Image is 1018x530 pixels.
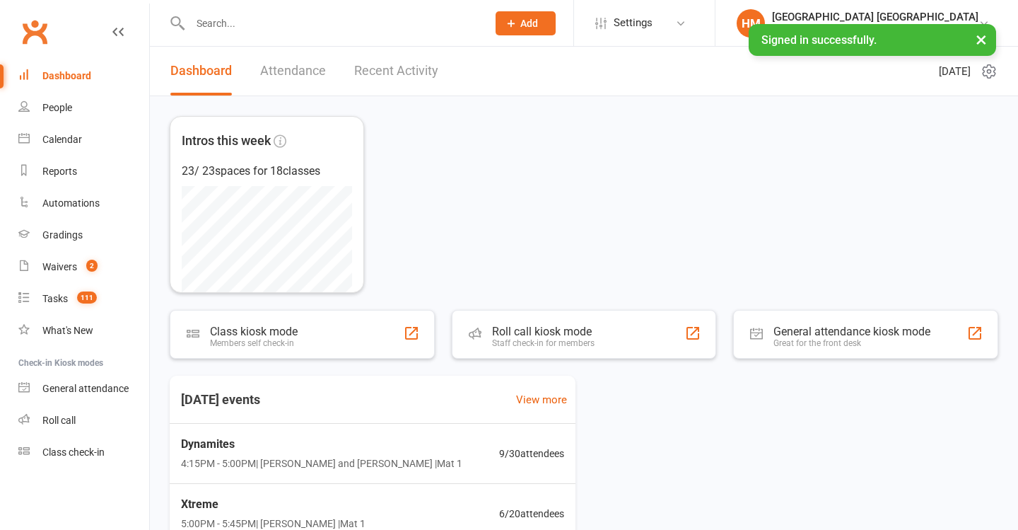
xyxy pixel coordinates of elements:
span: 111 [77,292,97,304]
div: Automations [42,197,100,209]
div: People [42,102,72,113]
a: Dashboard [170,47,232,96]
a: Clubworx [17,14,52,50]
span: [DATE] [939,63,971,80]
a: Class kiosk mode [18,437,149,468]
span: 4:15PM - 5:00PM | [PERSON_NAME] and [PERSON_NAME] | Mat 1 [181,456,462,471]
span: 6 / 20 attendees [499,506,564,522]
button: Add [496,11,556,35]
a: Recent Activity [354,47,438,96]
div: HM [737,9,765,38]
span: Add [520,18,538,29]
div: General attendance kiosk mode [773,325,930,338]
a: What's New [18,315,149,347]
a: General attendance kiosk mode [18,373,149,405]
a: Gradings [18,219,149,251]
div: Class kiosk mode [210,325,298,338]
a: Automations [18,188,149,219]
div: What's New [42,325,93,336]
div: [GEOGRAPHIC_DATA] [GEOGRAPHIC_DATA] [772,11,978,23]
a: Dashboard [18,60,149,92]
span: 2 [86,260,98,272]
span: Intros this week [182,131,271,151]
div: Roll call kiosk mode [492,325,595,338]
input: Search... [186,13,477,33]
a: Reports [18,156,149,188]
div: Class check-in [42,447,105,458]
div: General attendance [42,383,129,394]
a: People [18,92,149,124]
div: Great for the front desk [773,338,930,348]
div: Tasks [42,293,68,304]
button: × [969,24,994,54]
div: Gradings [42,229,83,241]
div: Waivers [42,261,77,272]
a: View more [516,391,567,408]
a: Calendar [18,124,149,156]
span: Signed in successfully. [761,33,877,47]
span: Xtreme [181,495,365,514]
span: 9 / 30 attendees [499,446,564,461]
a: Tasks 111 [18,283,149,315]
div: Members self check-in [210,338,298,348]
h3: [DATE] events [170,387,271,413]
div: Calendar [42,134,82,145]
div: Staff check-in for members [492,338,595,348]
div: [GEOGRAPHIC_DATA] [GEOGRAPHIC_DATA] [772,23,978,36]
div: Reports [42,166,77,177]
span: Settings [614,7,653,39]
div: Dashboard [42,70,91,81]
a: Attendance [260,47,326,96]
a: Waivers 2 [18,251,149,283]
div: Roll call [42,415,76,426]
span: Dynamites [181,435,462,454]
a: Roll call [18,405,149,437]
div: 23 / 23 spaces for 18 classes [182,162,352,180]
